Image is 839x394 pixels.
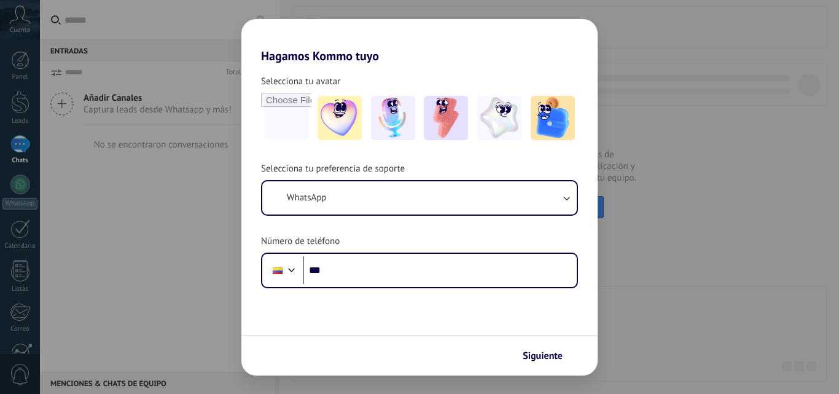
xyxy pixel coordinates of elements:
[371,96,415,140] img: -2.jpeg
[531,96,575,140] img: -5.jpeg
[261,76,340,88] span: Selecciona tu avatar
[241,19,598,63] h2: Hagamos Kommo tuyo
[262,181,577,215] button: WhatsApp
[318,96,362,140] img: -1.jpeg
[287,192,326,204] span: WhatsApp
[517,345,579,366] button: Siguiente
[477,96,521,140] img: -4.jpeg
[523,352,563,360] span: Siguiente
[424,96,468,140] img: -3.jpeg
[266,258,289,283] div: Colombia: + 57
[261,235,340,248] span: Número de teléfono
[261,163,405,175] span: Selecciona tu preferencia de soporte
